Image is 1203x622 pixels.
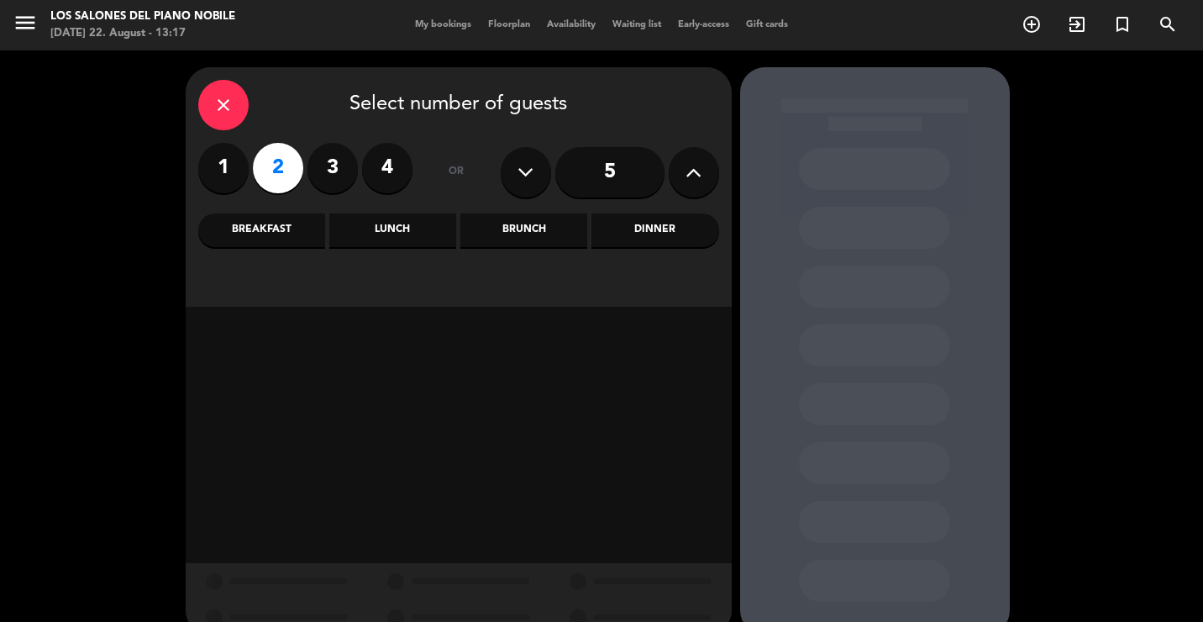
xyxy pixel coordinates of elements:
[329,213,456,247] div: Lunch
[604,20,670,29] span: Waiting list
[1067,14,1087,34] i: exit_to_app
[198,213,325,247] div: Breakfast
[738,20,796,29] span: Gift cards
[460,213,587,247] div: Brunch
[198,80,719,130] div: Select number of guests
[198,143,249,193] label: 1
[362,143,412,193] label: 4
[429,143,484,202] div: or
[13,10,38,41] button: menu
[50,8,235,25] div: Los Salones del Piano Nobile
[213,95,234,115] i: close
[1022,14,1042,34] i: add_circle_outline
[307,143,358,193] label: 3
[1158,14,1178,34] i: search
[407,20,480,29] span: My bookings
[50,25,235,42] div: [DATE] 22. August - 13:17
[480,20,538,29] span: Floorplan
[591,213,718,247] div: Dinner
[538,20,604,29] span: Availability
[1112,14,1132,34] i: turned_in_not
[253,143,303,193] label: 2
[670,20,738,29] span: Early-access
[13,10,38,35] i: menu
